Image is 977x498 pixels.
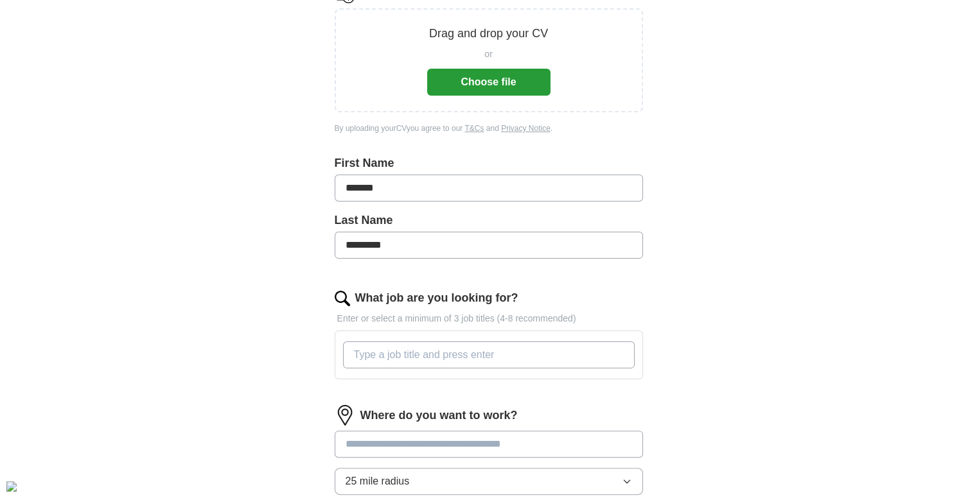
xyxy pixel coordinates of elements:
p: Enter or select a minimum of 3 job titles (4-8 recommended) [335,312,643,325]
div: By uploading your CV you agree to our and . [335,123,643,134]
input: Type a job title and press enter [343,341,635,368]
span: or [484,47,492,61]
span: 25 mile radius [346,474,410,489]
label: What job are you looking for? [355,289,518,307]
a: T&Cs [464,124,484,133]
div: Cookie consent button [6,481,17,492]
img: Cookie%20settings [6,481,17,492]
button: 25 mile radius [335,468,643,495]
label: Last Name [335,212,643,229]
label: Where do you want to work? [360,407,518,424]
button: Choose file [427,69,550,96]
label: First Name [335,155,643,172]
a: Privacy Notice [501,124,550,133]
img: location.png [335,405,355,425]
img: search.png [335,291,350,306]
p: Drag and drop your CV [429,25,548,42]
